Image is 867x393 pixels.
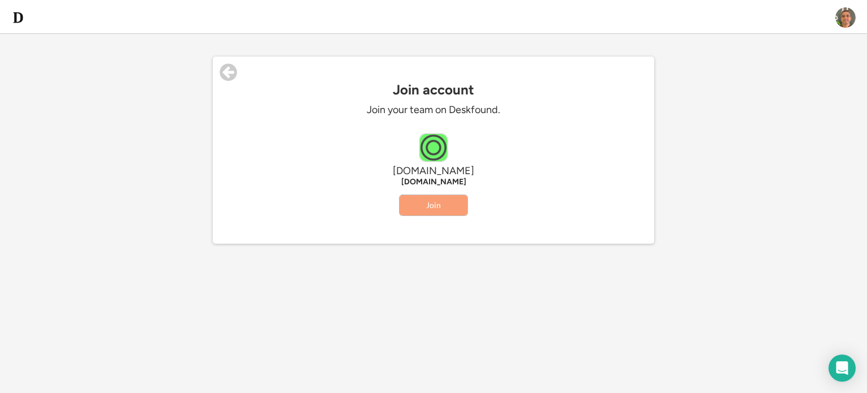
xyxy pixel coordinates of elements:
[213,82,654,98] div: Join account
[420,134,447,161] img: o2inc.com.br
[264,178,603,187] div: [DOMAIN_NAME]
[829,355,856,382] div: Open Intercom Messenger
[835,7,856,28] img: ACg8ocLQmJh6AHIlNm3SlZD_tqvGhPdAfVJXLBE2p_knC-FpmN3NdX4=s96-c
[11,11,25,24] img: d-whitebg.png
[264,165,603,178] div: [DOMAIN_NAME]
[400,195,467,215] button: Join
[264,103,603,116] div: Join your team on Deskfound.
